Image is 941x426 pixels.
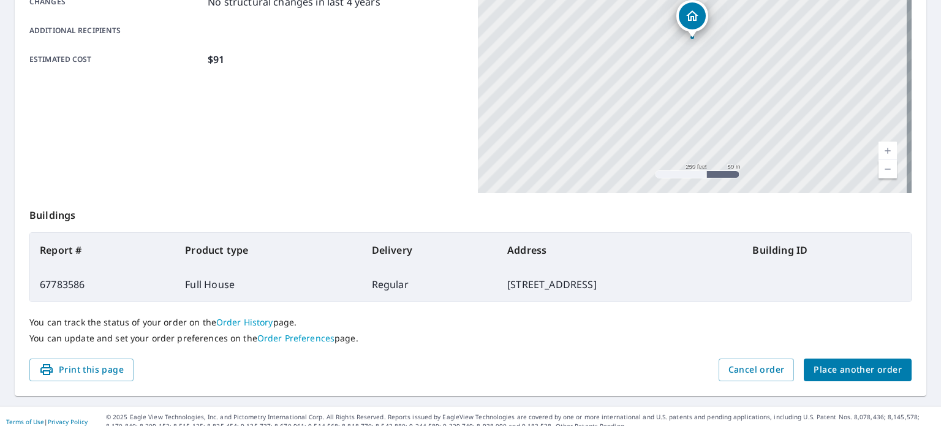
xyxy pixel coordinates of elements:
a: Current Level 17, Zoom Out [879,160,897,178]
p: You can track the status of your order on the page. [29,317,912,328]
a: Order History [216,316,273,328]
p: Additional recipients [29,25,203,36]
p: Estimated cost [29,52,203,67]
span: Print this page [39,362,124,378]
th: Report # [30,233,175,267]
button: Place another order [804,359,912,381]
th: Product type [175,233,361,267]
span: Place another order [814,362,902,378]
span: Cancel order [728,362,785,378]
p: Buildings [29,193,912,232]
td: 67783586 [30,267,175,302]
button: Print this page [29,359,134,381]
td: Regular [362,267,498,302]
a: Order Preferences [257,332,334,344]
p: You can update and set your order preferences on the page. [29,333,912,344]
th: Address [497,233,743,267]
td: Full House [175,267,361,302]
a: Privacy Policy [48,417,88,426]
button: Cancel order [719,359,795,381]
th: Delivery [362,233,498,267]
p: | [6,418,88,425]
a: Current Level 17, Zoom In [879,142,897,160]
p: $91 [208,52,224,67]
td: [STREET_ADDRESS] [497,267,743,302]
th: Building ID [743,233,911,267]
a: Terms of Use [6,417,44,426]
